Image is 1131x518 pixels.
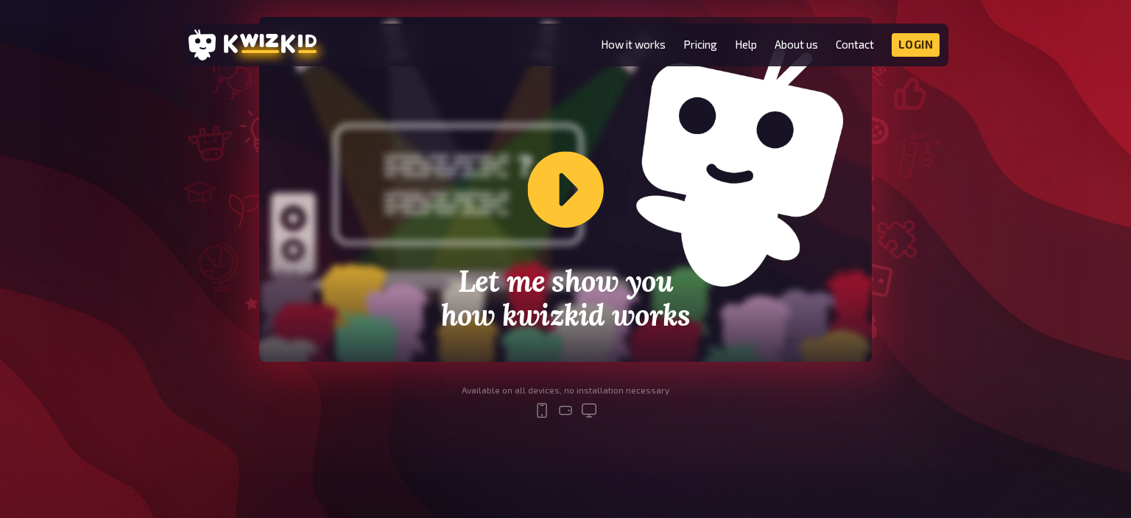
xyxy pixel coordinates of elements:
[892,33,940,57] a: Login
[836,38,874,51] a: Contact
[601,38,666,51] a: How it works
[557,402,574,419] svg: tablet
[533,402,551,419] svg: mobile
[580,402,598,419] svg: desktop
[683,38,717,51] a: Pricing
[735,38,757,51] a: Help
[775,38,818,51] a: About us
[462,385,669,396] div: Available on all devices, no installation necessary
[381,265,749,332] h2: Let me show you how kwizkid works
